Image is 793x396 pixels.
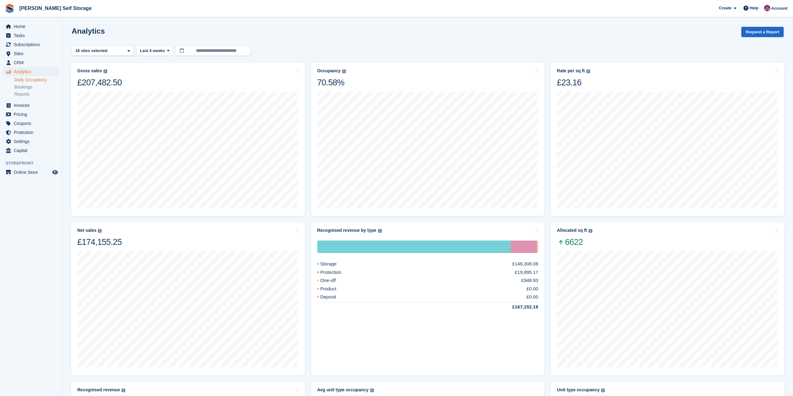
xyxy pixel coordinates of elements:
span: Online Store [14,168,51,177]
div: 70.58% [317,77,346,88]
span: Analytics [14,67,51,76]
div: £0.00 [527,285,538,293]
span: Coupons [14,119,51,128]
h2: Analytics [72,27,105,35]
a: menu [3,101,59,110]
div: £0.00 [527,293,538,301]
img: icon-info-grey-7440780725fd019a000dd9b08b2336e03edf1995a4989e88bcd33f0948082b44.svg [122,389,125,392]
a: menu [3,128,59,137]
img: stora-icon-8386f47178a22dfd0bd8f6a31ec36ba5ce8667c1dd55bd0f319d3a0aa187defe.svg [5,4,14,13]
a: menu [3,137,59,146]
div: Protection [317,269,356,276]
span: Create [719,5,731,11]
div: Unit type occupancy [557,387,600,393]
a: menu [3,31,59,40]
div: One-off [537,241,538,253]
div: 18 sites selected [74,48,110,54]
span: Last 4 weeks [140,48,165,54]
span: Settings [14,137,51,146]
span: Sites [14,49,51,58]
span: Storefront [6,160,62,166]
div: Recognised revenue [77,387,120,393]
a: menu [3,110,59,119]
div: Gross sales [77,68,102,74]
div: £146,308.08 [512,260,538,268]
img: icon-info-grey-7440780725fd019a000dd9b08b2336e03edf1995a4989e88bcd33f0948082b44.svg [98,229,102,233]
a: [PERSON_NAME] Self Storage [17,3,94,13]
div: Protection [511,241,537,253]
div: £948.93 [521,277,538,284]
a: menu [3,146,59,155]
div: £23.16 [557,77,590,88]
span: CRM [14,58,51,67]
img: icon-info-grey-7440780725fd019a000dd9b08b2336e03edf1995a4989e88bcd33f0948082b44.svg [370,389,374,392]
div: Allocated sq ft [557,228,587,233]
span: Help [750,5,758,11]
div: Net sales [77,228,96,233]
a: Preview store [51,169,59,176]
img: icon-info-grey-7440780725fd019a000dd9b08b2336e03edf1995a4989e88bcd33f0948082b44.svg [103,69,107,73]
span: Capital [14,146,51,155]
a: menu [3,49,59,58]
img: icon-info-grey-7440780725fd019a000dd9b08b2336e03edf1995a4989e88bcd33f0948082b44.svg [589,229,592,233]
div: Storage [317,241,511,253]
div: £207,482.50 [77,77,122,88]
span: Account [771,5,787,12]
img: icon-info-grey-7440780725fd019a000dd9b08b2336e03edf1995a4989e88bcd33f0948082b44.svg [378,229,382,233]
span: Invoices [14,101,51,110]
div: Occupancy [317,68,341,74]
a: menu [3,67,59,76]
span: Tasks [14,31,51,40]
a: menu [3,168,59,177]
div: Deposit [317,293,351,301]
div: £174,155.25 [77,237,122,247]
a: menu [3,58,59,67]
div: Storage [317,260,352,268]
span: 6622 [557,237,592,247]
a: Reports [14,91,59,97]
div: £167,152.18 [497,303,538,311]
div: Recognised revenue by type [317,228,376,233]
div: Product [317,285,351,293]
button: Request a Report [741,27,784,37]
div: One-off [317,277,351,284]
img: icon-info-grey-7440780725fd019a000dd9b08b2336e03edf1995a4989e88bcd33f0948082b44.svg [342,69,346,73]
span: Pricing [14,110,51,119]
div: Avg unit type occupancy [317,387,369,393]
img: Tim Brant-Coles [764,5,770,11]
span: Protection [14,128,51,137]
div: Rate per sq ft [557,68,585,74]
a: menu [3,119,59,128]
img: icon-info-grey-7440780725fd019a000dd9b08b2336e03edf1995a4989e88bcd33f0948082b44.svg [601,389,605,392]
a: menu [3,40,59,49]
img: icon-info-grey-7440780725fd019a000dd9b08b2336e03edf1995a4989e88bcd33f0948082b44.svg [586,69,590,73]
a: menu [3,22,59,31]
span: Home [14,22,51,31]
a: Bookings [14,84,59,90]
div: £19,895.17 [515,269,538,276]
a: Daily Occupancy [14,77,59,83]
button: Last 4 weeks [136,46,173,56]
span: Subscriptions [14,40,51,49]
